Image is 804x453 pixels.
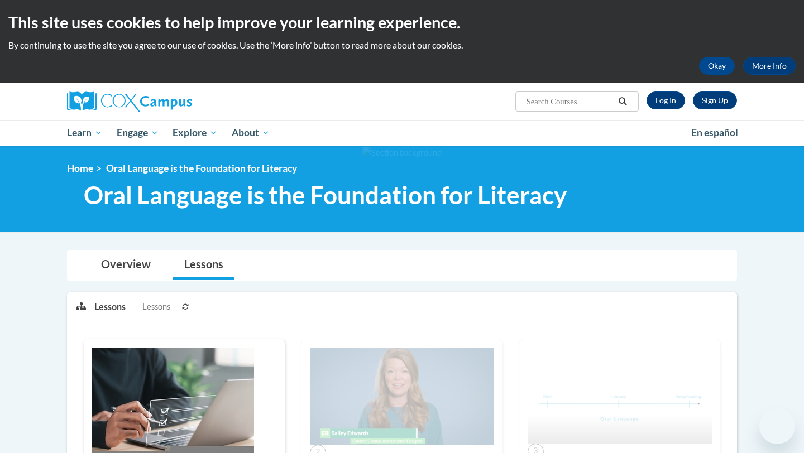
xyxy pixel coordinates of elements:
[525,95,615,108] input: Search Courses
[117,126,159,139] span: Engage
[743,57,796,75] a: More Info
[684,121,745,144] a: En español
[67,91,192,112] img: Cox Campus
[618,98,628,106] i: 
[84,180,567,210] span: Oral Language is the Foundation for Literacy
[67,91,279,112] a: Cox Campus
[647,91,685,109] a: Log In
[528,348,712,444] img: Course Image
[173,250,234,280] a: Lessons
[173,126,217,139] span: Explore
[615,95,631,108] button: Search
[8,11,796,33] h2: This site uses cookies to help improve your learning experience.
[60,120,109,146] a: Learn
[362,147,442,159] img: Section background
[232,126,270,139] span: About
[106,162,297,174] span: Oral Language is the Foundation for Literacy
[67,162,93,174] a: Home
[699,57,735,75] button: Okay
[224,120,277,146] a: About
[94,301,126,313] p: Lessons
[691,127,738,138] span: En español
[90,250,162,280] a: Overview
[67,126,102,139] span: Learn
[165,120,224,146] a: Explore
[310,348,494,445] img: Course Image
[109,120,166,146] a: Engage
[142,301,170,313] span: Lessons
[50,120,754,146] div: Main menu
[8,39,796,51] p: By continuing to use the site you agree to our use of cookies. Use the ‘More info’ button to read...
[759,408,795,444] iframe: Button to launch messaging window
[693,91,737,109] a: Register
